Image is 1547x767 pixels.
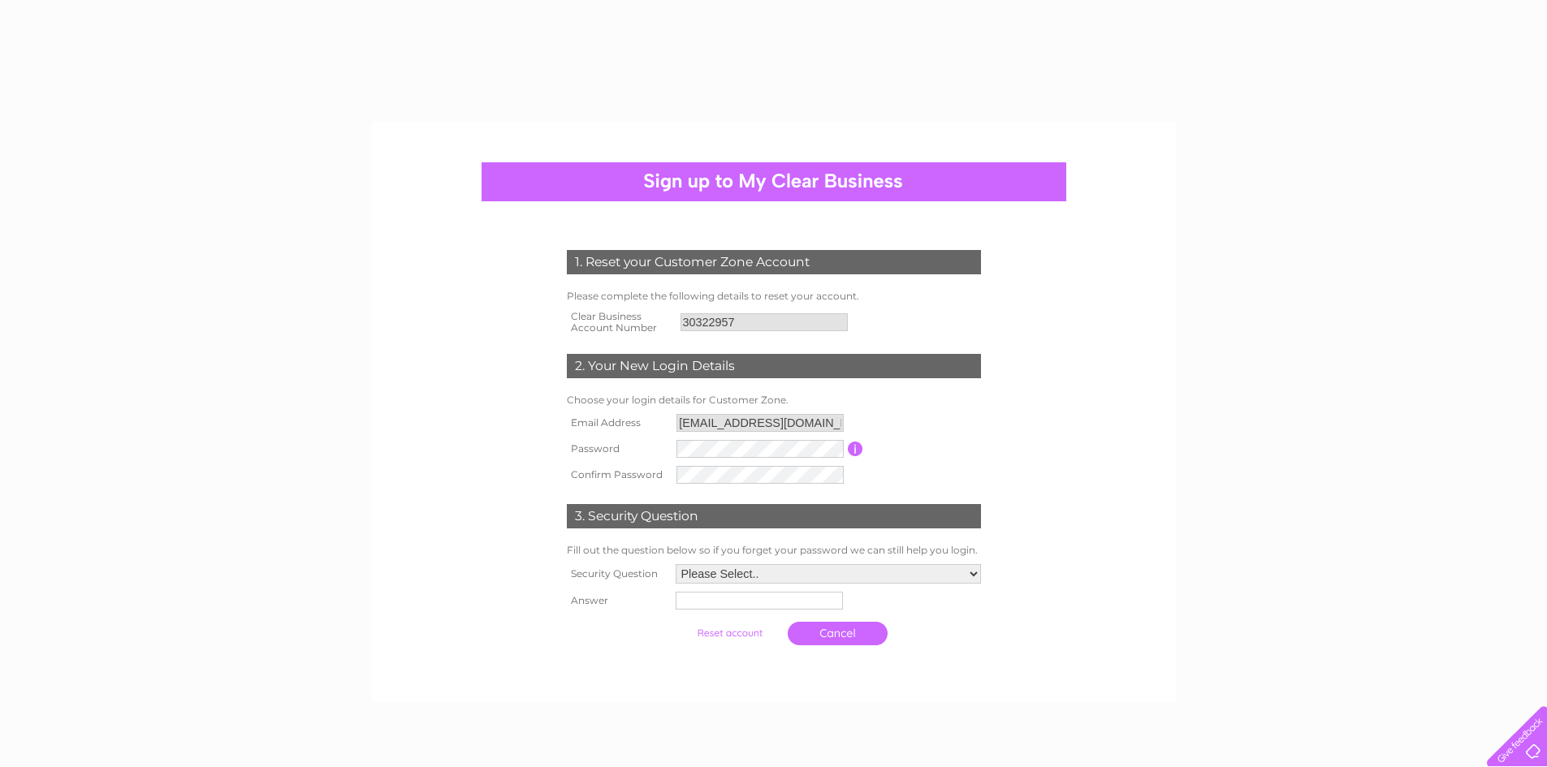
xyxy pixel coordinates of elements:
[563,436,673,462] th: Password
[563,390,985,410] td: Choose your login details for Customer Zone.
[563,541,985,560] td: Fill out the question below so if you forget your password we can still help you login.
[680,622,780,644] input: Submit
[788,622,888,645] a: Cancel
[848,442,863,456] input: Information
[563,410,673,436] th: Email Address
[567,504,981,528] div: 3. Security Question
[563,560,672,588] th: Security Question
[563,462,673,488] th: Confirm Password
[567,354,981,378] div: 2. Your New Login Details
[563,306,676,338] th: Clear Business Account Number
[567,250,981,274] div: 1. Reset your Customer Zone Account
[563,588,672,614] th: Answer
[563,287,985,306] td: Please complete the following details to reset your account.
